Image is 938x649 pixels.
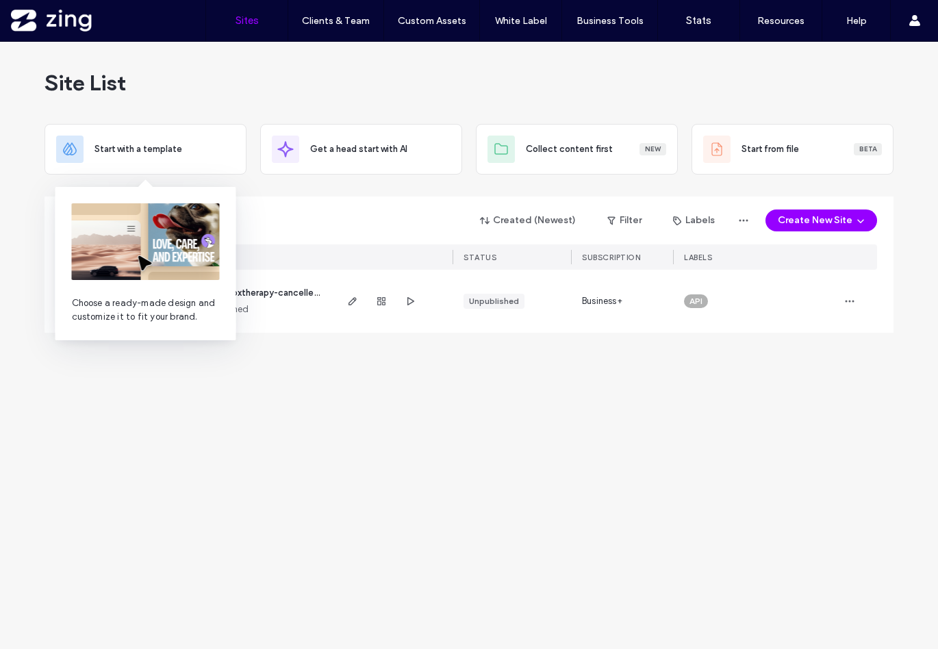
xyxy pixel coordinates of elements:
[741,142,799,156] span: Start from file
[172,288,343,298] a: outsideoftheboxtherapy-cancelled-post
[72,203,220,280] img: from-template.png
[757,15,804,27] label: Resources
[94,142,182,156] span: Start with a template
[476,124,678,175] div: Collect content firstNew
[686,14,711,27] label: Stats
[661,209,727,231] button: Labels
[576,15,644,27] label: Business Tools
[639,143,666,155] div: New
[689,295,702,307] span: API
[582,294,622,308] span: Business+
[594,209,655,231] button: Filter
[302,15,370,27] label: Clients & Team
[464,253,496,262] span: STATUS
[310,142,407,156] span: Get a head start with AI
[684,253,712,262] span: LABELS
[398,15,466,27] label: Custom Assets
[72,296,220,324] span: Choose a ready-made design and customize it to fit your brand.
[45,69,126,97] span: Site List
[260,124,462,175] div: Get a head start with AI
[45,124,246,175] div: Start with a template
[526,142,613,156] span: Collect content first
[692,124,893,175] div: Start from fileBeta
[495,15,547,27] label: White Label
[469,295,519,307] div: Unpublished
[846,15,867,27] label: Help
[468,209,588,231] button: Created (Newest)
[236,14,259,27] label: Sites
[854,143,882,155] div: Beta
[582,253,640,262] span: SUBSCRIPTION
[765,209,877,231] button: Create New Site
